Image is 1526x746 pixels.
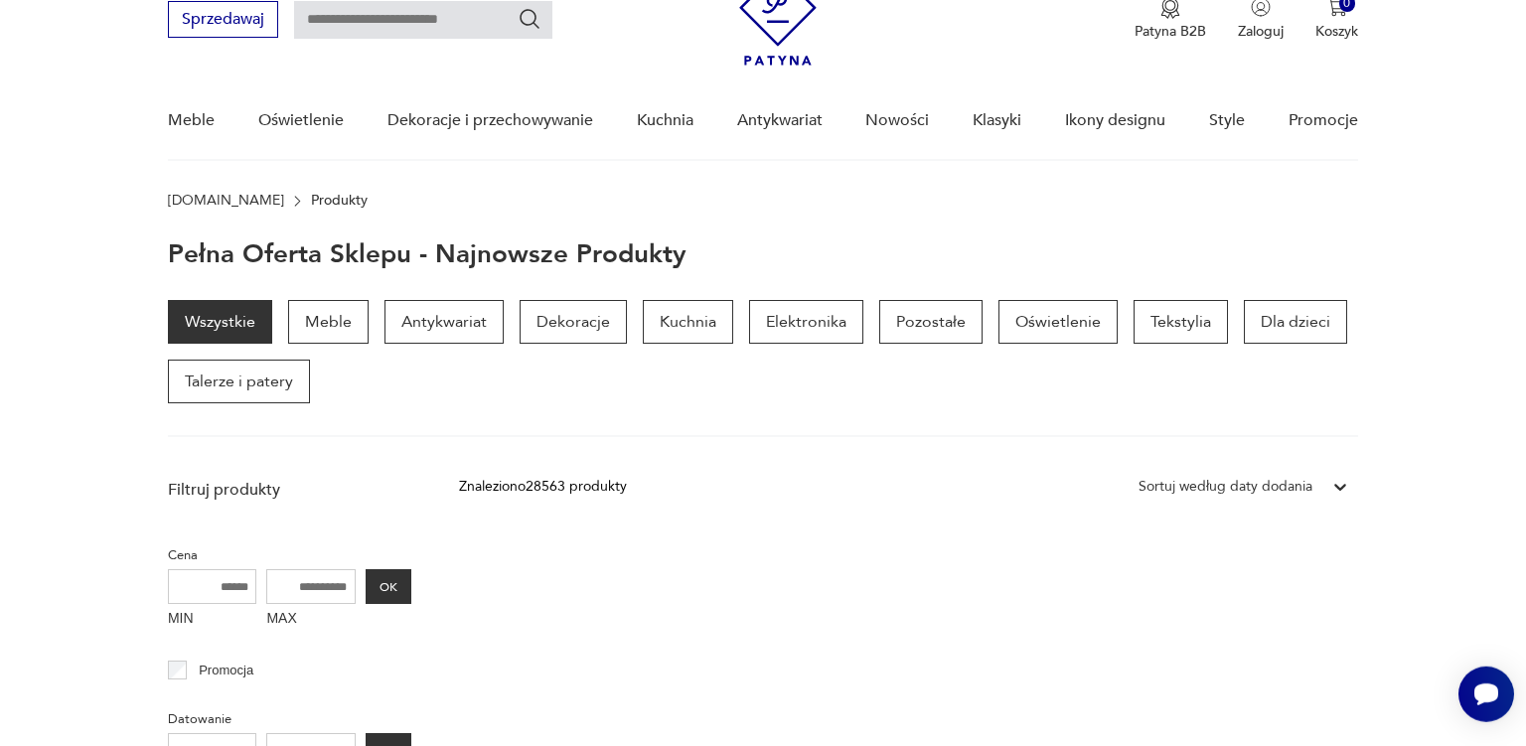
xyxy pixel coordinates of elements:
div: Sortuj według daty dodania [1139,476,1312,498]
a: Kuchnia [643,300,733,344]
a: Elektronika [749,300,863,344]
h1: Pełna oferta sklepu - najnowsze produkty [168,240,687,268]
a: Dla dzieci [1244,300,1347,344]
a: Dekoracje i przechowywanie [387,82,593,159]
button: OK [366,569,411,604]
iframe: Smartsupp widget button [1458,667,1514,722]
a: Sprzedawaj [168,14,278,28]
a: Kuchnia [637,82,693,159]
p: Zaloguj [1238,22,1284,41]
a: Style [1209,82,1245,159]
a: Ikony designu [1065,82,1165,159]
p: Datowanie [168,708,411,730]
a: Wszystkie [168,300,272,344]
a: Tekstylia [1134,300,1228,344]
a: Klasyki [973,82,1021,159]
p: Promocja [199,660,253,681]
p: Filtruj produkty [168,479,411,501]
p: Cena [168,544,411,566]
a: Oświetlenie [998,300,1118,344]
a: Talerze i patery [168,360,310,403]
a: Meble [288,300,369,344]
button: Szukaj [518,7,541,31]
a: Pozostałe [879,300,983,344]
a: Antykwariat [384,300,504,344]
a: Oświetlenie [258,82,344,159]
a: Nowości [865,82,929,159]
a: Antykwariat [737,82,823,159]
p: Produkty [311,193,368,209]
a: Promocje [1289,82,1358,159]
label: MAX [266,604,356,636]
p: Koszyk [1315,22,1358,41]
a: Meble [168,82,215,159]
a: [DOMAIN_NAME] [168,193,284,209]
label: MIN [168,604,257,636]
button: Sprzedawaj [168,1,278,38]
a: Dekoracje [520,300,627,344]
p: Patyna B2B [1135,22,1206,41]
div: Znaleziono 28563 produkty [459,476,627,498]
